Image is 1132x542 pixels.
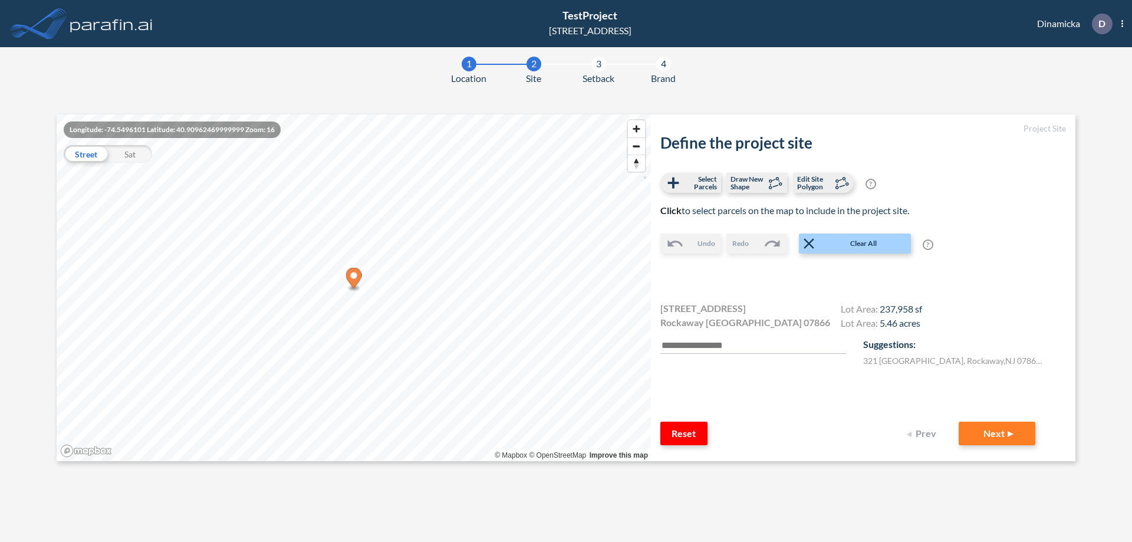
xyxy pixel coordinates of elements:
[526,57,541,71] div: 2
[660,205,909,216] span: to select parcels on the map to include in the project site.
[660,134,1066,152] h2: Define the project site
[660,301,746,316] span: [STREET_ADDRESS]
[697,238,715,249] span: Undo
[549,24,631,38] div: [STREET_ADDRESS]
[526,71,541,86] span: Site
[346,268,362,292] div: Map marker
[590,451,648,459] a: Improve this map
[656,57,671,71] div: 4
[880,317,920,329] span: 5.46 acres
[841,317,922,331] h4: Lot Area:
[863,354,1046,367] label: 321 [GEOGRAPHIC_DATA] , Rockaway , NJ 07866 , US
[1098,18,1105,29] p: D
[726,234,787,254] button: Redo
[923,239,933,250] span: ?
[64,121,281,138] div: Longitude: -74.5496101 Latitude: 40.90962469999999 Zoom: 16
[462,57,476,71] div: 1
[60,444,112,458] a: Mapbox homepage
[628,137,645,155] button: Zoom out
[863,337,1066,352] p: Suggestions:
[880,303,922,314] span: 237,958 sf
[660,422,707,445] button: Reset
[660,124,1066,134] h5: Project Site
[64,145,108,163] div: Street
[1019,14,1123,34] div: Dinamicka
[866,179,876,189] span: ?
[628,138,645,155] span: Zoom out
[57,114,651,461] canvas: Map
[959,422,1035,445] button: Next
[660,316,830,330] span: Rockaway [GEOGRAPHIC_DATA] 07866
[495,451,527,459] a: Mapbox
[818,238,910,249] span: Clear All
[583,71,614,86] span: Setback
[730,175,765,190] span: Draw New Shape
[900,422,947,445] button: Prev
[628,155,645,172] button: Reset bearing to north
[529,451,586,459] a: OpenStreetMap
[841,303,922,317] h4: Lot Area:
[451,71,486,86] span: Location
[682,175,717,190] span: Select Parcels
[108,145,152,163] div: Sat
[660,234,721,254] button: Undo
[799,234,911,254] button: Clear All
[797,175,832,190] span: Edit Site Polygon
[591,57,606,71] div: 3
[660,205,682,216] b: Click
[628,155,645,172] span: Reset bearing to north
[651,71,676,86] span: Brand
[628,120,645,137] button: Zoom in
[732,238,749,249] span: Redo
[562,9,617,22] span: TestProject
[68,12,155,35] img: logo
